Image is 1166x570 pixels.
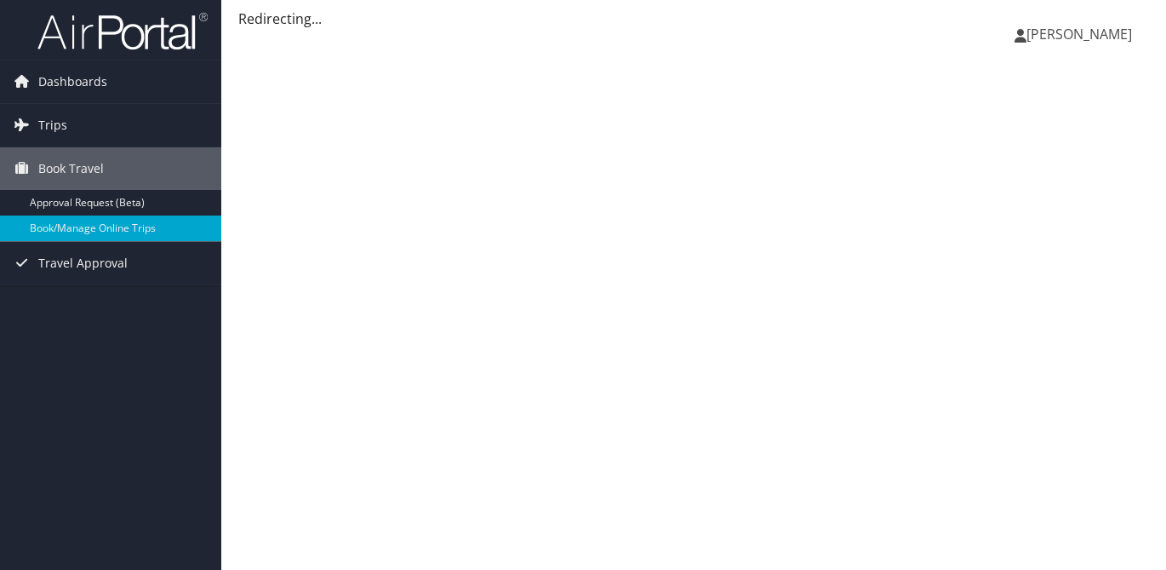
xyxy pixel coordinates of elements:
a: [PERSON_NAME] [1015,9,1149,60]
span: Trips [38,104,67,147]
span: Book Travel [38,147,104,190]
div: Redirecting... [238,9,1149,29]
span: Travel Approval [38,242,128,285]
span: Dashboards [38,60,107,103]
img: airportal-logo.png [37,11,208,51]
span: [PERSON_NAME] [1026,25,1132,43]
